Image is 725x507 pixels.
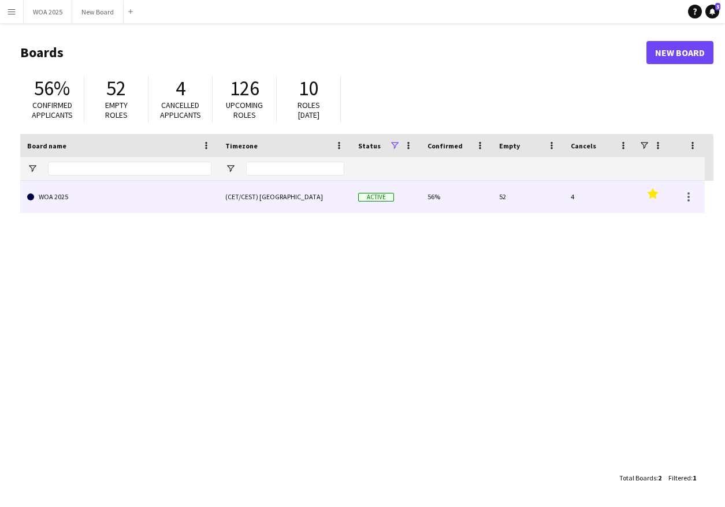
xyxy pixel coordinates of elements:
[619,467,661,489] div: :
[48,162,211,176] input: Board name Filter Input
[358,193,394,202] span: Active
[24,1,72,23] button: WOA 2025
[693,474,696,482] span: 1
[72,1,124,23] button: New Board
[298,100,320,120] span: Roles [DATE]
[27,181,211,213] a: WOA 2025
[358,141,381,150] span: Status
[705,5,719,18] a: 5
[32,100,73,120] span: Confirmed applicants
[427,141,463,150] span: Confirmed
[218,181,351,213] div: (CET/CEST) [GEOGRAPHIC_DATA]
[226,100,263,120] span: Upcoming roles
[246,162,344,176] input: Timezone Filter Input
[619,474,656,482] span: Total Boards
[160,100,201,120] span: Cancelled applicants
[421,181,492,213] div: 56%
[105,100,128,120] span: Empty roles
[225,163,236,174] button: Open Filter Menu
[658,474,661,482] span: 2
[571,141,596,150] span: Cancels
[499,141,520,150] span: Empty
[20,44,646,61] h1: Boards
[27,141,66,150] span: Board name
[564,181,635,213] div: 4
[715,3,720,10] span: 5
[176,76,185,101] span: 4
[106,76,126,101] span: 52
[646,41,713,64] a: New Board
[34,76,70,101] span: 56%
[225,141,258,150] span: Timezone
[299,76,318,101] span: 10
[668,474,691,482] span: Filtered
[230,76,259,101] span: 126
[492,181,564,213] div: 52
[668,467,696,489] div: :
[27,163,38,174] button: Open Filter Menu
